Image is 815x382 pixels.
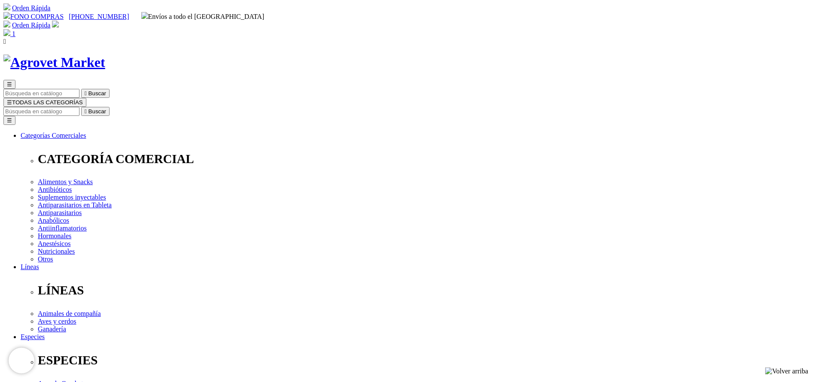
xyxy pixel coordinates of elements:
[38,310,101,317] a: Animales de compañía
[38,255,53,263] a: Otros
[38,232,71,240] a: Hormonales
[38,194,106,201] a: Suplementos inyectables
[12,4,50,12] a: Orden Rápida
[3,30,15,37] a: 1
[7,81,12,88] span: ☰
[69,13,129,20] a: [PHONE_NUMBER]
[52,21,59,27] img: user.svg
[89,90,106,97] span: Buscar
[7,99,12,106] span: ☰
[3,21,10,27] img: shopping-cart.svg
[12,30,15,37] span: 1
[38,152,812,166] p: CATEGORÍA COMERCIAL
[52,21,59,29] a: Acceda a su cuenta de cliente
[38,209,82,216] a: Antiparasitarios
[3,107,79,116] input: Buscar
[38,248,75,255] a: Nutricionales
[3,38,6,45] i: 
[38,240,70,247] a: Anestésicos
[3,13,64,20] a: FONO COMPRAS
[85,90,87,97] i: 
[141,13,265,20] span: Envíos a todo el [GEOGRAPHIC_DATA]
[141,12,148,19] img: delivery-truck.svg
[38,224,87,232] a: Antiinflamatorios
[765,367,808,375] img: Volver arriba
[38,283,812,297] p: LÍNEAS
[89,108,106,115] span: Buscar
[21,132,86,139] a: Categorías Comerciales
[3,55,105,70] img: Agrovet Market
[3,12,10,19] img: phone.svg
[3,89,79,98] input: Buscar
[38,353,812,367] p: ESPECIES
[21,263,39,270] a: Líneas
[9,348,34,373] iframe: Brevo live chat
[81,89,110,98] button:  Buscar
[3,116,15,125] button: ☰
[38,318,76,325] a: Aves y cerdos
[3,29,10,36] img: shopping-bag.svg
[38,217,69,224] a: Anabólicos
[38,178,93,185] a: Alimentos y Snacks
[38,201,112,209] a: Antiparasitarios en Tableta
[3,98,86,107] button: ☰TODAS LAS CATEGORÍAS
[81,107,110,116] button:  Buscar
[38,186,72,193] a: Antibióticos
[12,21,50,29] a: Orden Rápida
[3,3,10,10] img: shopping-cart.svg
[85,108,87,115] i: 
[3,80,15,89] button: ☰
[21,333,45,340] a: Especies
[38,325,66,333] a: Ganadería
